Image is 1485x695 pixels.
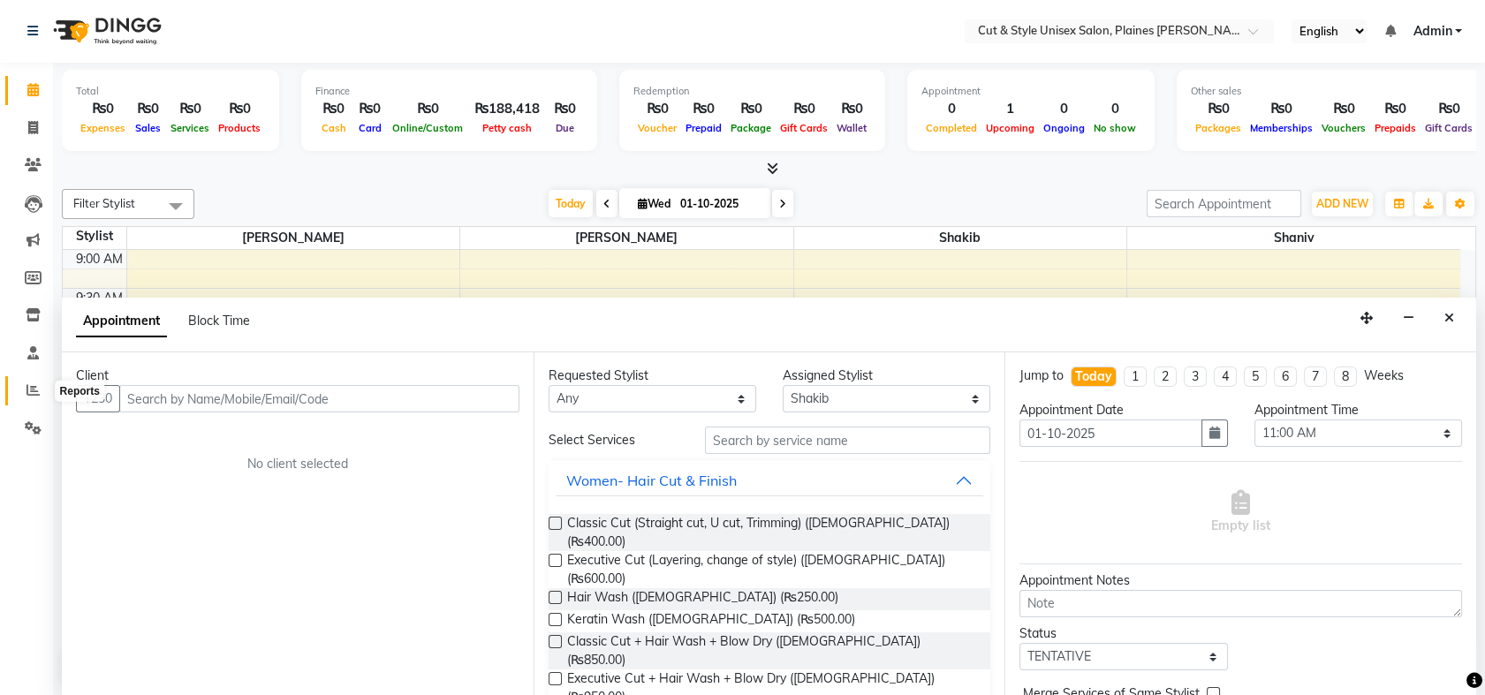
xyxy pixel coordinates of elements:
[567,551,977,588] span: Executive Cut (Layering, change of style) ([DEMOGRAPHIC_DATA]) (₨600.00)
[131,122,165,134] span: Sales
[1191,99,1246,119] div: ₨0
[681,99,726,119] div: ₨0
[921,99,981,119] div: 0
[76,122,130,134] span: Expenses
[1154,366,1177,387] li: 2
[921,84,1140,99] div: Appointment
[633,122,681,134] span: Voucher
[76,84,265,99] div: Total
[566,470,737,491] div: Women- Hair Cut & Finish
[794,227,1127,249] span: Shakib
[1254,401,1462,419] div: Appointment Time
[72,250,126,268] div: 9:00 AM
[118,455,477,473] div: No client selected
[1246,99,1317,119] div: ₨0
[1316,197,1368,210] span: ADD NEW
[73,196,135,210] span: Filter Stylist
[681,122,726,134] span: Prepaid
[166,122,214,134] span: Services
[1370,99,1421,119] div: ₨0
[76,306,167,337] span: Appointment
[388,122,467,134] span: Online/Custom
[633,99,681,119] div: ₨0
[119,385,519,412] input: Search by Name/Mobile/Email/Code
[1370,122,1421,134] span: Prepaids
[72,289,126,307] div: 9:30 AM
[315,84,583,99] div: Finance
[567,632,977,669] span: Classic Cut + Hair Wash + Blow Dry ([DEMOGRAPHIC_DATA]) (₨850.00)
[1274,366,1297,387] li: 6
[1127,227,1460,249] span: Shaniv
[633,84,871,99] div: Redemption
[675,191,763,217] input: 2025-10-01
[705,427,991,454] input: Search by service name
[1019,624,1227,643] div: Status
[832,99,871,119] div: ₨0
[1089,122,1140,134] span: No show
[921,122,981,134] span: Completed
[981,122,1039,134] span: Upcoming
[388,99,467,119] div: ₨0
[1317,122,1370,134] span: Vouchers
[556,465,984,496] button: Women- Hair Cut & Finish
[547,99,583,119] div: ₨0
[1246,122,1317,134] span: Memberships
[63,227,126,246] div: Stylist
[549,190,593,217] span: Today
[1244,366,1267,387] li: 5
[776,122,832,134] span: Gift Cards
[832,122,871,134] span: Wallet
[1312,192,1373,216] button: ADD NEW
[981,99,1039,119] div: 1
[1089,99,1140,119] div: 0
[567,588,838,610] span: Hair Wash ([DEMOGRAPHIC_DATA]) (₨250.00)
[467,99,547,119] div: ₨188,418
[317,122,351,134] span: Cash
[1413,22,1451,41] span: Admin
[478,122,536,134] span: Petty cash
[567,610,855,632] span: Keratin Wash ([DEMOGRAPHIC_DATA]) (₨500.00)
[1184,366,1207,387] li: 3
[315,99,352,119] div: ₨0
[1019,571,1462,590] div: Appointment Notes
[1191,84,1477,99] div: Other sales
[214,122,265,134] span: Products
[1421,122,1477,134] span: Gift Cards
[1436,305,1462,332] button: Close
[1304,366,1327,387] li: 7
[551,122,579,134] span: Due
[549,366,756,385] div: Requested Stylist
[1019,366,1064,385] div: Jump to
[45,6,166,56] img: logo
[1364,366,1404,385] div: Weeks
[1317,99,1370,119] div: ₨0
[726,99,776,119] div: ₨0
[776,99,832,119] div: ₨0
[1191,122,1246,134] span: Packages
[127,227,460,249] span: [PERSON_NAME]
[1075,367,1112,386] div: Today
[1019,401,1227,419] div: Appointment Date
[76,99,130,119] div: ₨0
[1039,122,1089,134] span: Ongoing
[1147,190,1301,217] input: Search Appointment
[1214,366,1237,387] li: 4
[56,381,104,402] div: Reports
[1334,366,1357,387] li: 8
[354,122,386,134] span: Card
[567,514,977,551] span: Classic Cut (Straight cut, U cut, Trimming) ([DEMOGRAPHIC_DATA]) (₨400.00)
[1124,366,1147,387] li: 1
[76,366,519,385] div: Client
[1421,99,1477,119] div: ₨0
[1019,419,1201,447] input: yyyy-mm-dd
[1211,490,1270,535] span: Empty list
[460,227,793,249] span: [PERSON_NAME]
[535,431,692,449] div: Select Services
[783,366,990,385] div: Assigned Stylist
[633,197,675,210] span: Wed
[188,313,250,329] span: Block Time
[130,99,166,119] div: ₨0
[1039,99,1089,119] div: 0
[214,99,265,119] div: ₨0
[166,99,214,119] div: ₨0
